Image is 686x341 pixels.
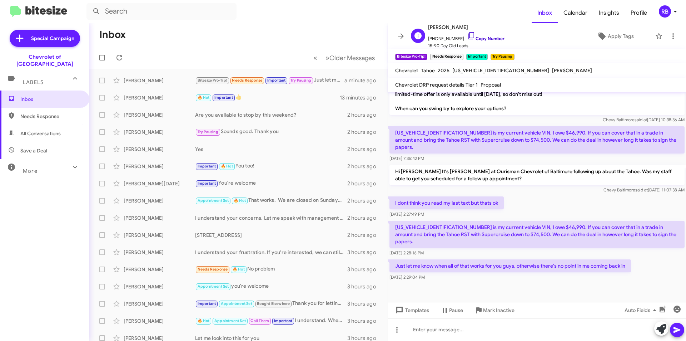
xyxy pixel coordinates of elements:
[31,35,74,42] span: Special Campaign
[20,147,47,154] span: Save a Deal
[467,36,504,41] a: Copy Number
[603,117,685,122] span: Chevy Baltimore [DATE] 10:38:36 AM
[340,94,382,101] div: 13 minutes ago
[195,249,347,256] div: I understand your frustration. If you're interested, we can still discuss your vehicle and explor...
[195,146,347,153] div: Yes
[325,53,329,62] span: »
[466,54,488,60] small: Important
[608,30,634,43] span: Apply Tags
[267,78,286,83] span: Important
[347,111,382,118] div: 2 hours ago
[394,304,429,317] span: Templates
[491,54,514,60] small: Try Pausing
[195,128,347,136] div: Sounds good. Thank you
[233,267,245,272] span: 🔥 Hot
[625,3,653,23] span: Profile
[593,3,625,23] a: Insights
[347,266,382,273] div: 3 hours ago
[195,76,344,84] div: Just let me know when all of that works for you guys, otherwise there's no point in me coming bac...
[389,274,425,280] span: [DATE] 2:29:04 PM
[389,250,424,255] span: [DATE] 2:28:16 PM
[20,130,61,137] span: All Conversations
[309,50,322,65] button: Previous
[347,300,382,307] div: 3 hours ago
[124,94,195,101] div: [PERSON_NAME]
[389,165,685,185] p: Hi [PERSON_NAME] It's [PERSON_NAME] at Ourisman Chevrolet of Baltimore following up about the Tah...
[250,318,269,323] span: Call Them
[421,67,435,74] span: Tahoe
[389,221,685,248] p: [US_VEHICLE_IDENTIFICATION_NUMBER] is my current vehicle VIN, I owe $46,990. If you can cover tha...
[347,146,382,153] div: 2 hours ago
[347,163,382,170] div: 2 hours ago
[20,113,81,120] span: Needs Response
[124,232,195,239] div: [PERSON_NAME]
[558,3,593,23] a: Calendar
[124,249,195,256] div: [PERSON_NAME]
[347,197,382,204] div: 2 hours ago
[389,156,424,161] span: [DATE] 7:35:42 PM
[635,187,648,193] span: said at
[232,78,262,83] span: Needs Response
[195,162,347,170] div: You too!
[347,317,382,325] div: 3 hours ago
[198,318,210,323] span: 🔥 Hot
[603,187,685,193] span: Chevy Baltimore [DATE] 11:07:38 AM
[198,78,227,83] span: Bitesize Pro-Tip!
[86,3,237,20] input: Search
[124,163,195,170] div: [PERSON_NAME]
[389,211,424,217] span: [DATE] 2:27:49 PM
[195,214,347,221] div: I understand your concerns. Let me speak with management and I will follow up with you shortly
[428,31,504,42] span: [PHONE_NUMBER]
[195,196,347,205] div: That works. We are closed on Sundays but open on Saturdays from 9am to 7pm. What time is good for...
[388,304,435,317] button: Templates
[198,267,228,272] span: Needs Response
[124,77,195,84] div: [PERSON_NAME]
[195,317,347,325] div: I understand. When you're ready, let’s schedule an appointment to discuss your vehicle.
[221,301,252,306] span: Appointment Set
[452,67,549,74] span: [US_VEHICLE_IDENTIFICATION_NUMBER]
[329,54,375,62] span: Older Messages
[619,304,665,317] button: Auto Fields
[195,111,347,118] div: Are you available to stop by this weekend?
[195,93,340,102] div: 👍
[435,304,469,317] button: Pause
[124,128,195,136] div: [PERSON_NAME]
[198,95,210,100] span: 🔥 Hot
[389,259,631,272] p: Just let me know when all of that works for you guys, otherwise there's no point in me coming bac...
[195,265,347,273] div: No problem
[438,67,449,74] span: 2025
[124,111,195,118] div: [PERSON_NAME]
[552,67,592,74] span: [PERSON_NAME]
[428,23,504,31] span: [PERSON_NAME]
[309,50,379,65] nav: Page navigation example
[347,214,382,221] div: 2 hours ago
[469,304,520,317] button: Mark Inactive
[395,67,418,74] span: Chevrolet
[23,168,38,174] span: More
[257,301,290,306] span: Bought Elsewhere
[430,54,463,60] small: Needs Response
[195,232,347,239] div: [STREET_ADDRESS]
[659,5,671,18] div: RB
[20,96,81,103] span: Inbox
[124,317,195,325] div: [PERSON_NAME]
[195,282,347,291] div: you're welcome
[532,3,558,23] a: Inbox
[99,29,126,40] h1: Inbox
[195,179,347,187] div: You're welcome
[214,95,233,100] span: Important
[321,50,379,65] button: Next
[198,130,218,134] span: Try Pausing
[124,180,195,187] div: [PERSON_NAME][DATE]
[290,78,311,83] span: Try Pausing
[347,283,382,290] div: 3 hours ago
[124,300,195,307] div: [PERSON_NAME]
[198,198,229,203] span: Appointment Set
[653,5,678,18] button: RB
[483,304,514,317] span: Mark Inactive
[198,284,229,289] span: Appointment Set
[389,196,504,209] p: I dont think you read my last text but thats ok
